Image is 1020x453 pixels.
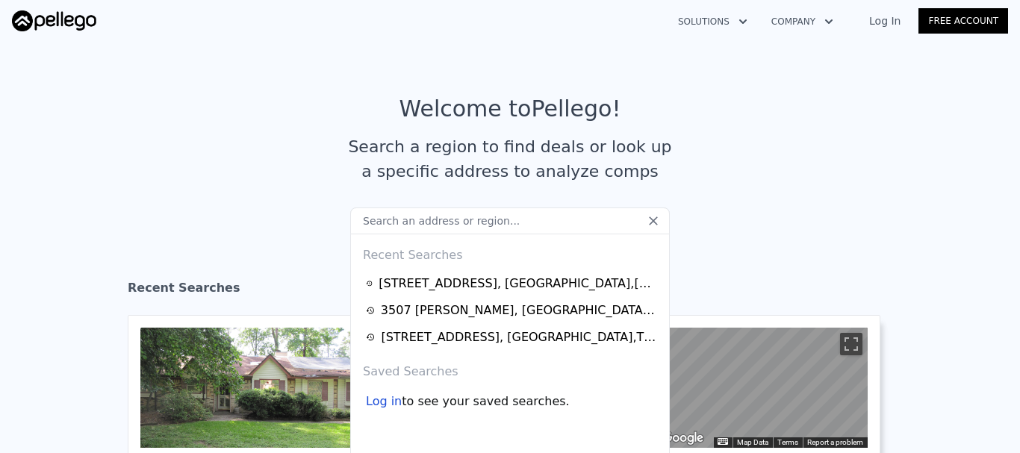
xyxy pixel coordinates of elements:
[399,96,621,122] div: Welcome to Pellego !
[343,134,677,184] div: Search a region to find deals or look up a specific address to analyze comps
[128,267,892,315] div: Recent Searches
[840,333,862,355] button: Toggle fullscreen view
[402,393,569,410] span: to see your saved searches.
[350,207,670,234] input: Search an address or region...
[366,328,659,346] a: [STREET_ADDRESS], [GEOGRAPHIC_DATA],TN 38115
[357,351,663,387] div: Saved Searches
[381,302,659,319] div: 3507 [PERSON_NAME] , [GEOGRAPHIC_DATA] , TN 38118
[851,13,918,28] a: Log In
[379,275,659,293] div: [STREET_ADDRESS] , [GEOGRAPHIC_DATA] , [GEOGRAPHIC_DATA] 77388
[759,8,845,35] button: Company
[737,437,768,448] button: Map Data
[777,438,798,446] a: Terms (opens in new tab)
[366,275,659,293] a: [STREET_ADDRESS], [GEOGRAPHIC_DATA],[GEOGRAPHIC_DATA] 77388
[654,328,868,448] div: Map
[366,302,659,319] a: 3507 [PERSON_NAME], [GEOGRAPHIC_DATA],TN 38118
[654,328,868,448] div: Street View
[807,438,863,446] a: Report a problem
[381,328,659,346] div: [STREET_ADDRESS] , [GEOGRAPHIC_DATA] , TN 38115
[366,393,402,410] div: Log in
[12,10,96,31] img: Pellego
[658,428,707,448] a: Open this area in Google Maps (opens a new window)
[918,8,1008,34] a: Free Account
[666,8,759,35] button: Solutions
[718,438,728,445] button: Keyboard shortcuts
[658,428,707,448] img: Google
[357,234,663,270] div: Recent Searches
